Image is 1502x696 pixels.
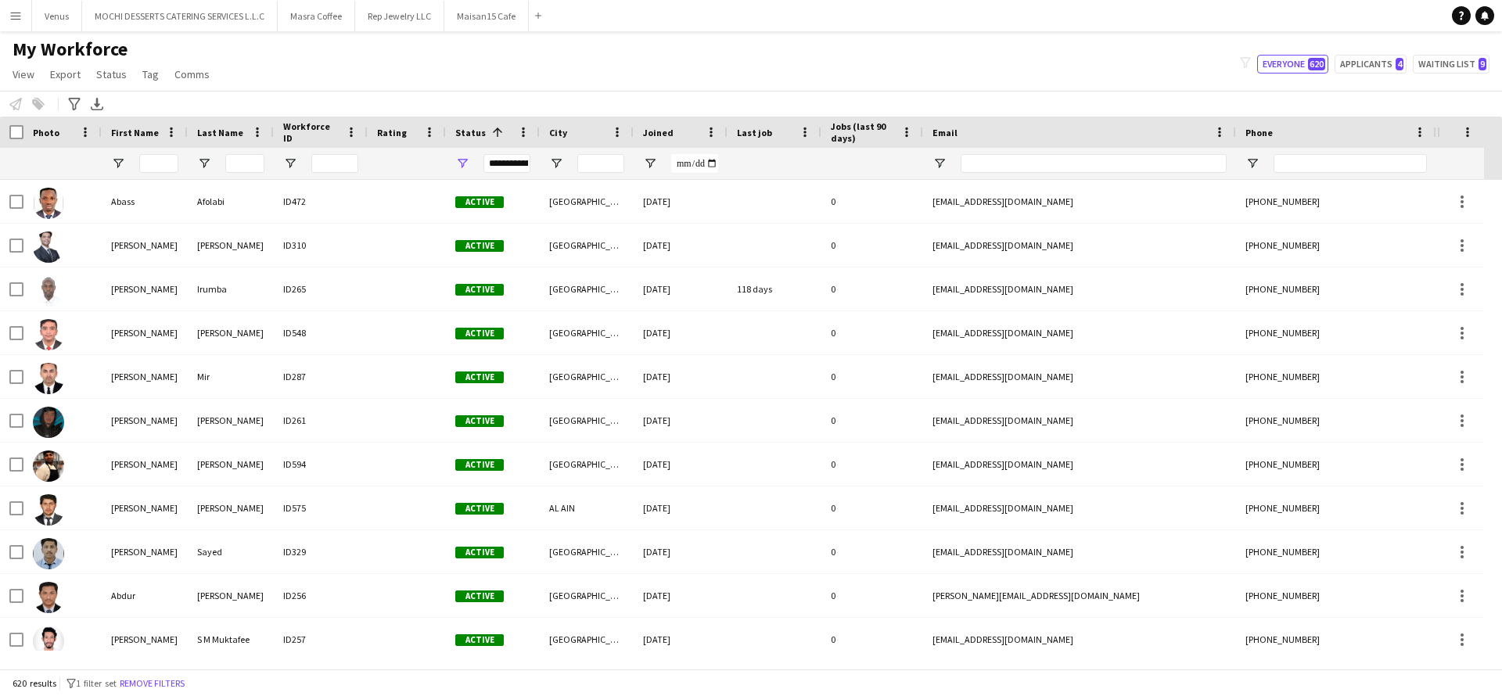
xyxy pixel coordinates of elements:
div: [PERSON_NAME] [102,355,188,398]
div: S M Muktafee [188,618,274,661]
span: Rating [377,127,407,138]
span: Export [50,67,81,81]
div: ID329 [274,530,368,573]
div: [PERSON_NAME] [188,574,274,617]
span: Active [455,634,504,646]
div: [PHONE_NUMBER] [1236,180,1436,223]
span: Active [455,503,504,515]
div: 0 [821,224,923,267]
img: Abdullah Mir Jamal [33,494,64,526]
div: [GEOGRAPHIC_DATA] [540,574,634,617]
div: ID261 [274,399,368,442]
div: [GEOGRAPHIC_DATA] [540,224,634,267]
span: 9 [1479,58,1486,70]
span: Active [455,415,504,427]
span: Email [932,127,958,138]
img: Abdul Mir [33,363,64,394]
span: Active [455,284,504,296]
div: [DATE] [634,224,728,267]
div: AL AIN [540,486,634,529]
div: [EMAIL_ADDRESS][DOMAIN_NAME] [923,267,1236,310]
button: Open Filter Menu [283,156,297,170]
span: 620 [1308,58,1325,70]
div: [DATE] [634,443,728,486]
button: Open Filter Menu [549,156,563,170]
span: Active [455,328,504,339]
app-action-btn: Export XLSX [88,95,106,113]
a: View [6,64,41,84]
div: [EMAIL_ADDRESS][DOMAIN_NAME] [923,486,1236,529]
div: [PERSON_NAME] [188,224,274,267]
span: Tag [142,67,159,81]
span: Active [455,590,504,602]
div: [PHONE_NUMBER] [1236,486,1436,529]
div: Afolabi [188,180,274,223]
div: [PERSON_NAME] [188,443,274,486]
div: 0 [821,618,923,661]
div: 0 [821,486,923,529]
div: [GEOGRAPHIC_DATA] [540,530,634,573]
div: [PERSON_NAME] [188,311,274,354]
div: ID257 [274,618,368,661]
input: Email Filter Input [961,154,1227,173]
div: [GEOGRAPHIC_DATA] [540,355,634,398]
div: ID548 [274,311,368,354]
div: ID472 [274,180,368,223]
input: City Filter Input [577,154,624,173]
div: [DATE] [634,530,728,573]
span: Active [455,371,504,383]
span: Active [455,196,504,208]
div: [PERSON_NAME] [102,399,188,442]
div: [DATE] [634,355,728,398]
div: [PERSON_NAME] [102,311,188,354]
img: Abdur Rahman [33,582,64,613]
div: [DATE] [634,618,728,661]
input: Last Name Filter Input [225,154,264,173]
span: Last Name [197,127,243,138]
div: 0 [821,443,923,486]
div: [PHONE_NUMBER] [1236,443,1436,486]
span: View [13,67,34,81]
span: Joined [643,127,674,138]
div: ID287 [274,355,368,398]
div: [PERSON_NAME] [102,530,188,573]
div: ID594 [274,443,368,486]
span: Last job [737,127,772,138]
img: Abass Afolabi [33,188,64,219]
button: Open Filter Menu [111,156,125,170]
div: 0 [821,355,923,398]
div: [GEOGRAPHIC_DATA] [540,311,634,354]
div: [GEOGRAPHIC_DATA] [540,399,634,442]
span: Active [455,459,504,471]
div: [PHONE_NUMBER] [1236,618,1436,661]
div: 118 days [728,267,821,310]
div: [EMAIL_ADDRESS][DOMAIN_NAME] [923,180,1236,223]
div: [PHONE_NUMBER] [1236,311,1436,354]
img: Abdul Rahman [33,407,64,438]
div: [PERSON_NAME] [102,267,188,310]
div: [PHONE_NUMBER] [1236,267,1436,310]
div: [GEOGRAPHIC_DATA] [540,267,634,310]
button: Open Filter Menu [455,156,469,170]
div: [PERSON_NAME] [188,486,274,529]
div: [DATE] [634,486,728,529]
div: Mir [188,355,274,398]
img: Abdullah Sayed [33,538,64,569]
a: Comms [168,64,216,84]
div: [PERSON_NAME] [188,399,274,442]
div: Abdur [102,574,188,617]
span: First Name [111,127,159,138]
div: 0 [821,267,923,310]
div: [PHONE_NUMBER] [1236,224,1436,267]
span: City [549,127,567,138]
div: [DATE] [634,311,728,354]
span: Status [455,127,486,138]
div: [PERSON_NAME] [102,486,188,529]
div: 0 [821,399,923,442]
div: [EMAIL_ADDRESS][DOMAIN_NAME] [923,530,1236,573]
app-action-btn: Advanced filters [65,95,84,113]
div: 0 [821,180,923,223]
div: [EMAIL_ADDRESS][DOMAIN_NAME] [923,355,1236,398]
div: [PHONE_NUMBER] [1236,399,1436,442]
span: Jobs (last 90 days) [831,120,895,144]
